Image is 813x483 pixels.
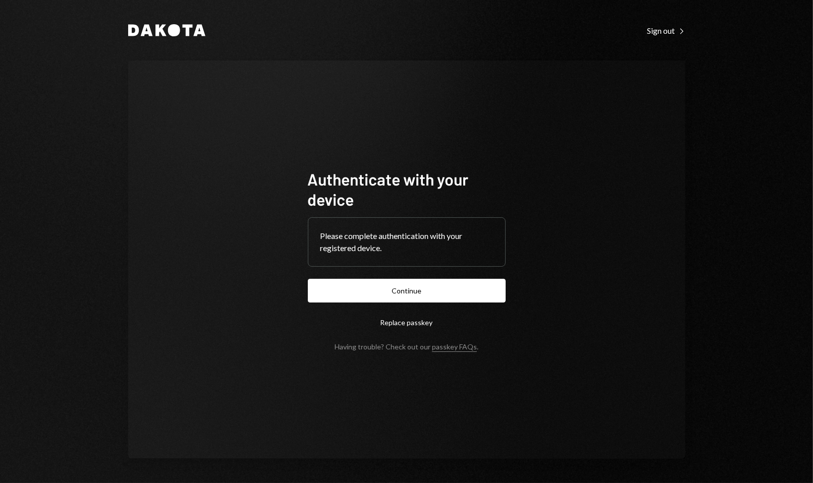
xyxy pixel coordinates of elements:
div: Having trouble? Check out our . [335,342,478,351]
button: Replace passkey [308,311,506,334]
a: passkey FAQs [432,342,477,352]
button: Continue [308,279,506,303]
div: Sign out [647,26,685,36]
h1: Authenticate with your device [308,169,506,209]
a: Sign out [647,25,685,36]
div: Please complete authentication with your registered device. [320,230,493,254]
